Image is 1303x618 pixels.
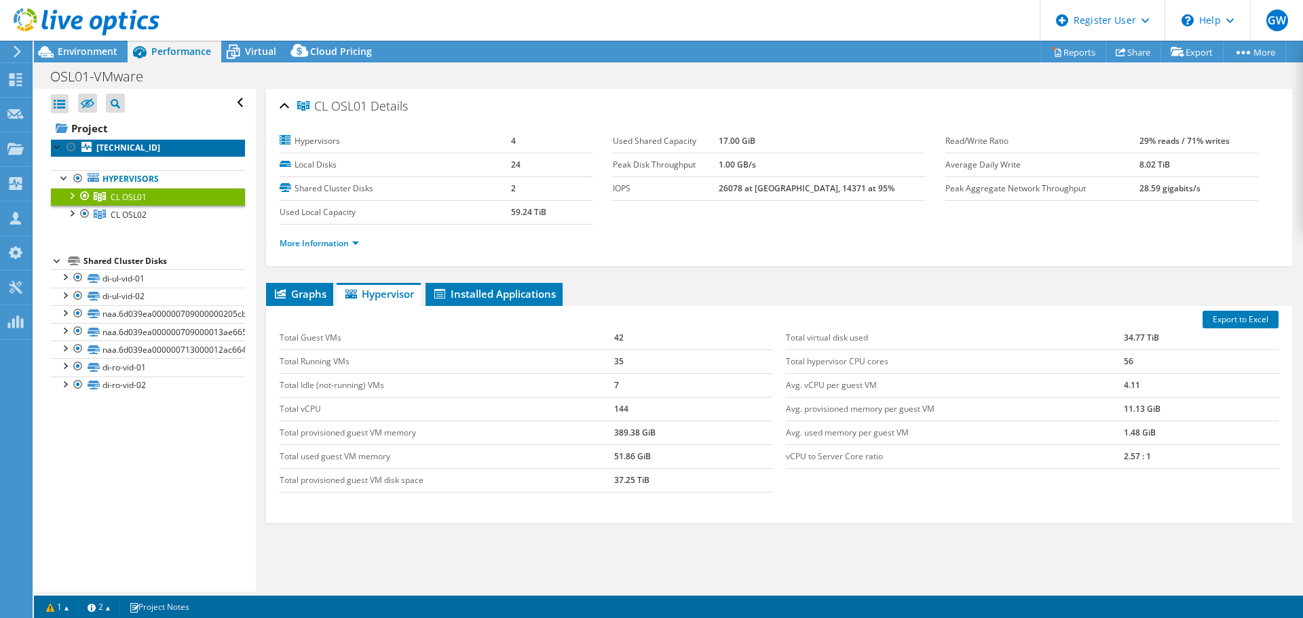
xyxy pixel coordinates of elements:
b: 17.00 GiB [719,135,755,147]
label: Average Daily Write [945,158,1139,172]
td: 7 [614,373,772,397]
td: Total vCPU [280,397,614,421]
td: 51.86 GiB [614,444,772,468]
label: Used Local Capacity [280,206,511,219]
td: Avg. vCPU per guest VM [786,373,1124,397]
a: Share [1106,41,1161,62]
td: Total used guest VM memory [280,444,614,468]
h1: OSL01-VMware [44,69,164,84]
a: di-ul-vid-02 [51,288,245,305]
a: Project [51,117,245,139]
b: 4 [511,135,516,147]
a: naa.6d039ea000000709000000205cb63e9a [51,305,245,323]
td: 144 [614,397,772,421]
td: 42 [614,326,772,350]
b: 29% reads / 71% writes [1139,135,1230,147]
label: Hypervisors [280,134,511,148]
b: 28.59 gigabits/s [1139,182,1201,194]
label: Local Disks [280,158,511,172]
a: Reports [1041,41,1106,62]
div: Shared Cluster Disks [83,253,245,269]
td: 11.13 GiB [1124,397,1279,421]
b: [TECHNICAL_ID] [96,142,160,153]
label: Shared Cluster Disks [280,182,511,195]
label: Peak Aggregate Network Throughput [945,182,1139,195]
a: di-ro-vid-01 [51,358,245,376]
a: More Information [280,237,359,249]
td: Avg. used memory per guest VM [786,421,1124,444]
td: Total provisioned guest VM disk space [280,468,614,492]
a: [TECHNICAL_ID] [51,139,245,157]
a: Project Notes [119,598,199,615]
td: 2.57 : 1 [1124,444,1279,468]
td: Total Idle (not-running) VMs [280,373,614,397]
a: More [1223,41,1286,62]
a: Export to Excel [1203,311,1279,328]
span: CL OSL01 [297,100,367,113]
span: Installed Applications [432,287,556,301]
td: Total Running VMs [280,349,614,373]
b: 2 [511,182,516,194]
span: Environment [58,45,117,58]
td: 34.77 TiB [1124,326,1279,350]
td: Avg. provisioned memory per guest VM [786,397,1124,421]
td: Total provisioned guest VM memory [280,421,614,444]
label: Peak Disk Throughput [613,158,719,172]
td: 37.25 TiB [614,468,772,492]
td: Total virtual disk used [786,326,1124,350]
label: Used Shared Capacity [613,134,719,148]
td: Total Guest VMs [280,326,614,350]
a: naa.6d039ea000000713000012ac66441e3e [51,341,245,358]
td: 1.48 GiB [1124,421,1279,444]
span: CL OSL02 [111,209,147,220]
td: 35 [614,349,772,373]
td: vCPU to Server Core ratio [786,444,1124,468]
span: Graphs [273,287,326,301]
b: 24 [511,159,521,170]
a: Export [1160,41,1224,62]
span: GW [1266,9,1288,31]
b: 59.24 TiB [511,206,546,218]
td: 56 [1124,349,1279,373]
a: 2 [78,598,120,615]
a: di-ul-vid-01 [51,269,245,287]
label: Read/Write Ratio [945,134,1139,148]
b: 1.00 GB/s [719,159,756,170]
td: 4.11 [1124,373,1279,397]
td: Total hypervisor CPU cores [786,349,1124,373]
a: Hypervisors [51,170,245,188]
span: Cloud Pricing [310,45,372,58]
span: Virtual [245,45,276,58]
a: CL OSL02 [51,206,245,223]
td: 389.38 GiB [614,421,772,444]
svg: \n [1182,14,1194,26]
span: Hypervisor [343,287,414,301]
a: di-ro-vid-02 [51,376,245,394]
a: CL OSL01 [51,188,245,206]
a: naa.6d039ea000000709000013ae6656a01d [51,323,245,341]
b: 8.02 TiB [1139,159,1170,170]
span: Performance [151,45,211,58]
b: 26078 at [GEOGRAPHIC_DATA], 14371 at 95% [719,182,894,194]
span: Details [371,98,408,114]
span: CL OSL01 [111,191,147,203]
label: IOPS [613,182,719,195]
a: 1 [37,598,79,615]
